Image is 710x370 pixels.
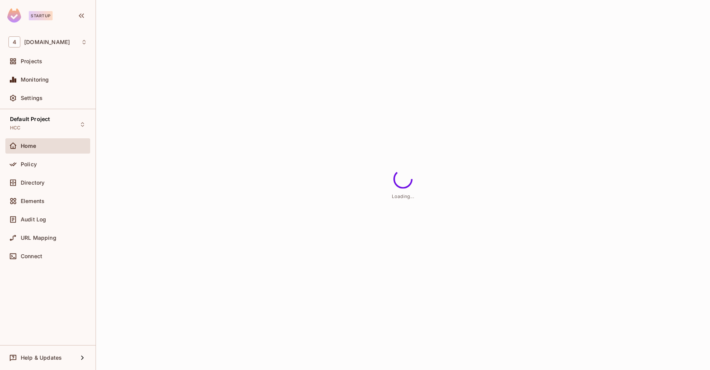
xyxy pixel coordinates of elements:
span: Connect [21,253,42,259]
span: Elements [21,198,45,204]
span: Workspace: 46labs.com [24,39,70,45]
span: Default Project [10,116,50,122]
span: 4 [8,36,20,47]
span: HCC [10,125,20,131]
img: SReyMgAAAABJRU5ErkJggg== [7,8,21,23]
span: Projects [21,58,42,64]
span: Loading... [392,193,414,199]
span: Monitoring [21,77,49,83]
span: Help & Updates [21,355,62,361]
span: URL Mapping [21,235,56,241]
span: Directory [21,180,45,186]
span: Audit Log [21,216,46,223]
span: Home [21,143,36,149]
span: Policy [21,161,37,167]
div: Startup [29,11,53,20]
span: Settings [21,95,43,101]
